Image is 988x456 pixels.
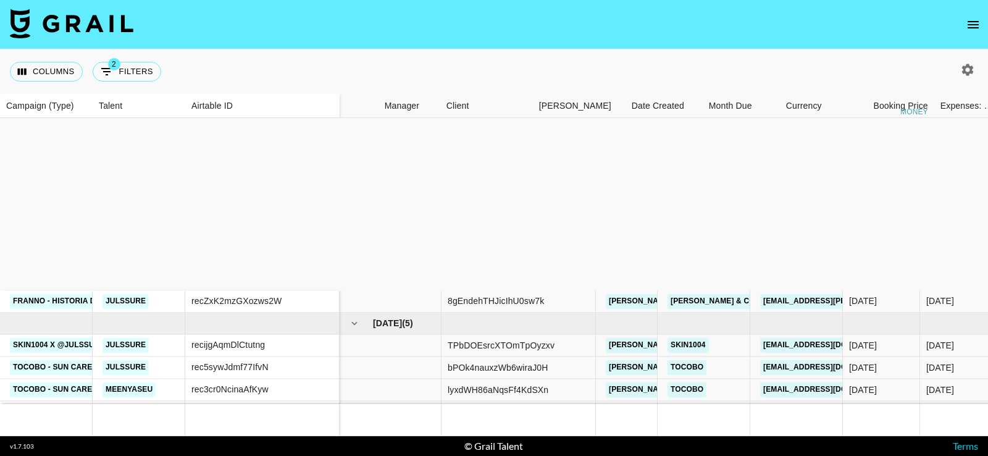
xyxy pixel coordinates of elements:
[760,360,898,376] a: [EMAIL_ADDRESS][DOMAIN_NAME]
[402,318,413,330] span: ( 5 )
[849,384,877,396] div: 18/7/2025
[93,94,185,118] div: Talent
[10,62,83,82] button: Select columns
[926,361,954,374] div: Aug '25
[606,338,871,353] a: [PERSON_NAME][EMAIL_ADDRESS][PERSON_NAME][DOMAIN_NAME]
[108,58,120,70] span: 2
[10,360,180,375] a: TOCOBO - Sun Care Press Kit campaign
[6,94,74,118] div: Campaign (Type)
[606,293,871,309] a: [PERSON_NAME][EMAIL_ADDRESS][PERSON_NAME][DOMAIN_NAME]
[10,9,133,38] img: Grail Talent
[668,360,706,376] a: TOCOBO
[926,384,954,396] div: Aug '25
[709,94,752,118] div: Month Due
[464,440,523,452] div: © Grail Talent
[606,360,871,376] a: [PERSON_NAME][EMAIL_ADDRESS][PERSON_NAME][DOMAIN_NAME]
[703,94,780,118] div: Month Due
[103,382,156,397] a: meenyaseu
[926,339,954,352] div: Aug '25
[849,339,877,352] div: 25/6/2025
[191,361,269,374] div: rec5sywJdmf77IfvN
[185,94,340,118] div: Airtable ID
[780,94,842,118] div: Currency
[10,337,165,353] a: SKIN1004 x @julssure First Collab
[849,361,877,374] div: 4/7/2025
[379,94,440,118] div: Manager
[103,337,149,353] a: julssure
[103,360,149,375] a: julssure
[632,94,684,118] div: Date Created
[626,94,703,118] div: Date Created
[668,293,775,309] a: [PERSON_NAME] & Co LLC
[606,382,871,398] a: [PERSON_NAME][EMAIL_ADDRESS][PERSON_NAME][DOMAIN_NAME]
[191,384,269,396] div: rec3cr0NcinaAfKyw
[10,382,180,397] a: TOCOBO - Sun Care Press Kit campaign
[448,361,548,374] div: bPOk4nauxzWb6wiraJ0H
[849,295,877,308] div: 17/7/2025
[786,94,822,118] div: Currency
[446,94,469,118] div: Client
[93,62,161,82] button: Show filters
[668,382,706,398] a: TOCOBO
[440,94,533,118] div: Client
[448,384,548,396] div: lyxdWH86aNqsFf4KdSXn
[953,440,978,452] a: Terms
[533,94,626,118] div: Booker
[191,295,282,308] div: recZxK2mzGXozws2W
[448,295,544,308] div: 8gEndehTHJicIhU0sw7k
[10,293,128,309] a: Franno - Historia de Amor
[448,339,555,352] div: TPbDOEsrcXTOmTpOyzxv
[191,339,265,352] div: recijgAqmDlCtutng
[373,318,402,330] span: [DATE]
[539,94,611,118] div: [PERSON_NAME]
[191,94,233,118] div: Airtable ID
[760,382,898,398] a: [EMAIL_ADDRESS][DOMAIN_NAME]
[873,94,927,118] div: Booking Price
[346,315,363,332] button: hide children
[760,338,898,353] a: [EMAIL_ADDRESS][DOMAIN_NAME]
[99,94,122,118] div: Talent
[760,293,961,309] a: [EMAIL_ADDRESS][PERSON_NAME][DOMAIN_NAME]
[926,295,954,308] div: Jul '25
[668,338,709,353] a: SKIN1004
[103,293,149,309] a: julssure
[10,442,34,450] div: v 1.7.103
[385,94,419,118] div: Manager
[900,108,928,116] div: money
[961,12,986,37] button: open drawer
